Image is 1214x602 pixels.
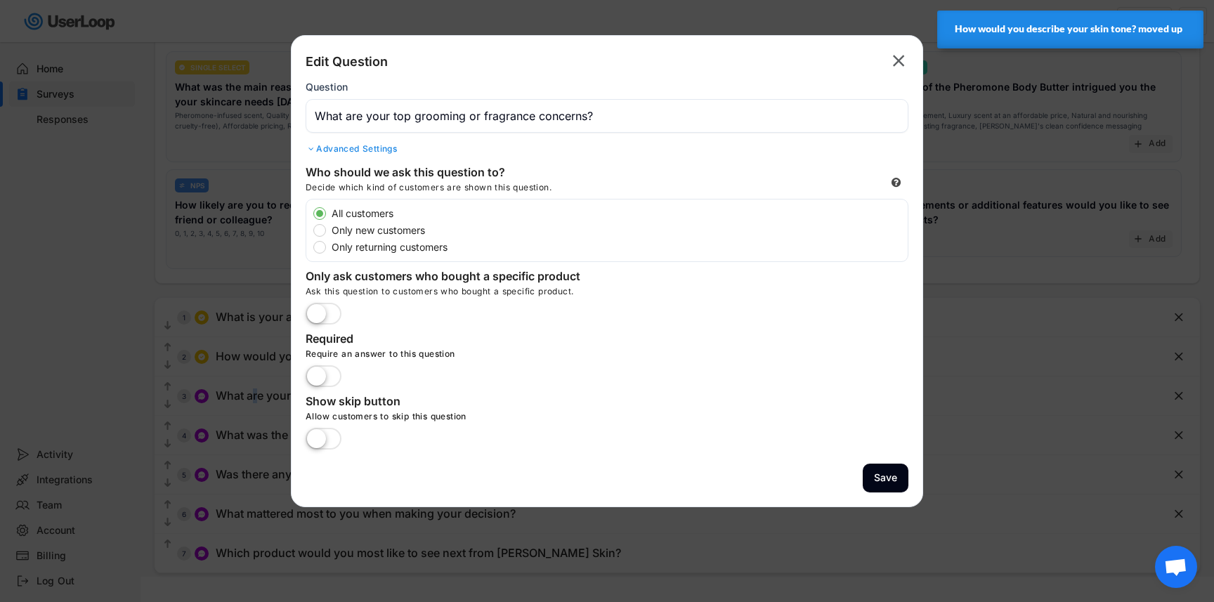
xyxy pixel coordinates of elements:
div: Require an answer to this question [306,348,727,365]
div: Only ask customers who bought a specific product [306,269,587,286]
div: Edit Question [306,53,388,70]
div: Allow customers to skip this question [306,411,727,428]
label: All customers [327,209,908,218]
label: Only returning customers [327,242,908,252]
div: Question [306,81,348,93]
label: Only new customers [327,225,908,235]
div: Ask this question to customers who bought a specific product. [306,286,908,303]
strong: How would you describe your skin tone? moved up [955,23,1182,34]
div: Who should we ask this question to? [306,165,587,182]
button: Save [863,464,908,492]
input: Type your question here... [306,99,908,133]
div: Open chat [1155,546,1197,588]
div: Required [306,332,587,348]
button:  [889,50,908,72]
div: Show skip button [306,394,587,411]
div: Decide which kind of customers are shown this question. [306,182,657,199]
div: Advanced Settings [306,143,908,155]
text:  [893,51,905,71]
